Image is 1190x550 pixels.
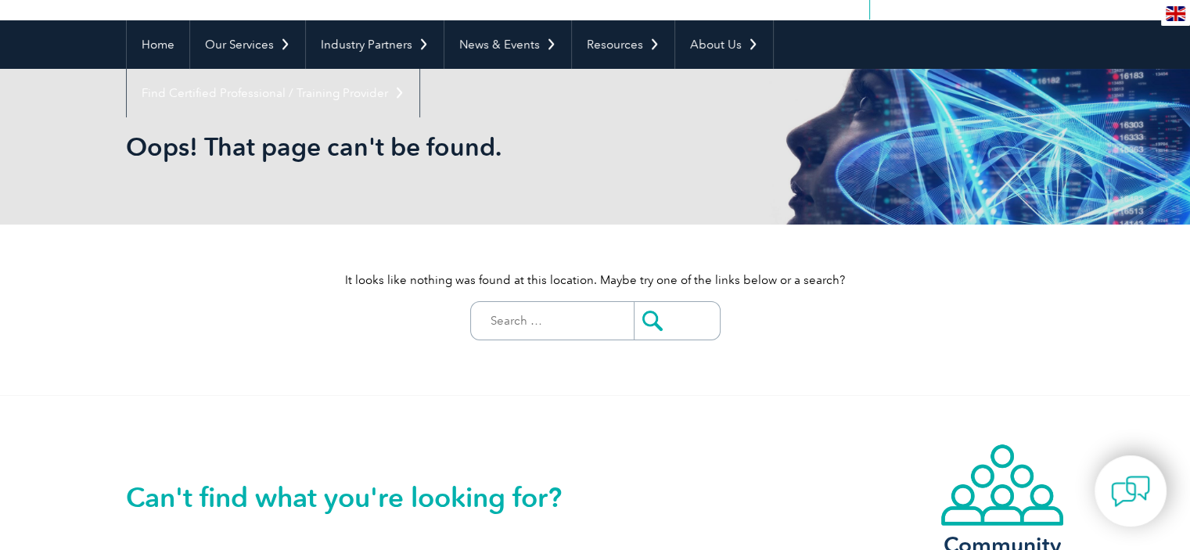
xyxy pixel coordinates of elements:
a: About Us [675,20,773,69]
p: It looks like nothing was found at this location. Maybe try one of the links below or a search? [126,271,1065,289]
img: icon-community.webp [940,443,1065,527]
a: Home [127,20,189,69]
input: Submit [634,302,720,340]
h1: Oops! That page can't be found. [126,131,727,162]
a: Our Services [190,20,305,69]
a: Find Certified Professional / Training Provider [127,69,419,117]
img: contact-chat.png [1111,472,1150,511]
a: News & Events [444,20,571,69]
img: en [1166,6,1185,21]
h2: Can't find what you're looking for? [126,485,595,510]
a: Resources [572,20,674,69]
a: Industry Partners [306,20,444,69]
